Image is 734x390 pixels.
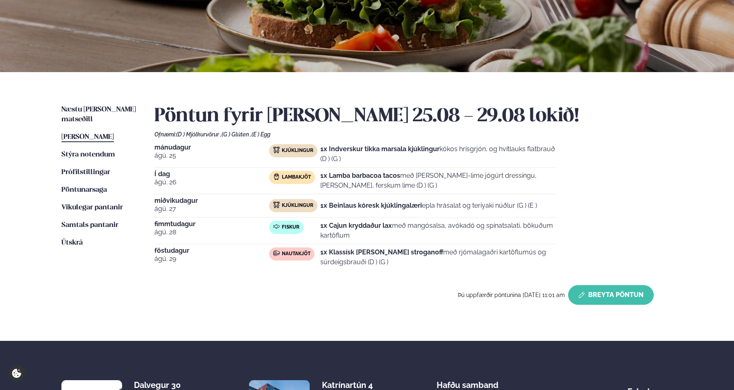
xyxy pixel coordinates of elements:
[134,380,199,390] div: Dalvegur 30
[61,204,123,211] span: Vikulegar pantanir
[154,221,269,227] span: fimmtudagur
[154,197,269,204] span: miðvikudagur
[176,131,222,138] span: (D ) Mjólkurvörur ,
[154,131,673,138] div: Ofnæmi:
[61,185,107,195] a: Pöntunarsaga
[154,177,269,187] span: ágú. 26
[568,285,654,305] button: Breyta Pöntun
[273,223,280,230] img: fish.svg
[154,254,269,264] span: ágú. 29
[322,380,387,390] div: Katrínartún 4
[320,222,392,229] strong: 1x Cajun kryddaður lax
[61,222,118,229] span: Samtals pantanir
[154,227,269,237] span: ágú. 28
[320,144,556,164] p: kókos hrísgrjón, og hvítlauks flatbrauð (D ) (G )
[273,250,280,256] img: beef.svg
[282,251,310,257] span: Nautakjöt
[61,132,114,142] a: [PERSON_NAME]
[273,202,280,208] img: chicken.svg
[273,173,280,180] img: Lamb.svg
[320,145,439,153] strong: 1x Indverskur tikka marsala kjúklingur
[282,174,311,181] span: Lambakjöt
[320,247,556,267] p: með rjómalagaðri kartöflumús og súrdeigsbrauði (D ) (G )
[320,201,537,211] p: epla hrásalat og teriyaki núðlur (G ) (E )
[437,374,498,390] span: Hafðu samband
[154,151,269,161] span: ágú. 25
[154,171,269,177] span: Í dag
[8,365,25,382] a: Cookie settings
[251,131,270,138] span: (E ) Egg
[61,203,123,213] a: Vikulegar pantanir
[61,134,114,141] span: [PERSON_NAME]
[320,202,422,209] strong: 1x Beinlaus kóresk kjúklingalæri
[154,204,269,214] span: ágú. 27
[222,131,251,138] span: (G ) Glúten ,
[282,147,313,154] span: Kjúklingur
[61,239,83,246] span: Útskrá
[61,168,110,177] a: Prófílstillingar
[154,105,673,128] h2: Pöntun fyrir [PERSON_NAME] 25.08 - 29.08 lokið!
[273,147,280,153] img: chicken.svg
[282,224,299,231] span: Fiskur
[61,220,118,230] a: Samtals pantanir
[61,169,110,176] span: Prófílstillingar
[320,171,556,190] p: með [PERSON_NAME]-lime jógúrt dressingu, [PERSON_NAME], ferskum lime (D ) (G )
[61,151,115,158] span: Stýra notendum
[154,144,269,151] span: mánudagur
[61,150,115,160] a: Stýra notendum
[320,221,556,240] p: með mangósalsa, avókadó og spínatsalati, bökuðum kartöflum
[61,238,83,248] a: Útskrá
[61,186,107,193] span: Pöntunarsaga
[320,172,400,179] strong: 1x Lamba barbacoa tacos
[458,292,565,298] span: Þú uppfærðir pöntunina [DATE] 11:01 am
[154,247,269,254] span: föstudagur
[61,105,138,125] a: Næstu [PERSON_NAME] matseðill
[61,106,136,123] span: Næstu [PERSON_NAME] matseðill
[282,202,313,209] span: Kjúklingur
[320,248,443,256] strong: 1x Klassísk [PERSON_NAME] stroganoff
